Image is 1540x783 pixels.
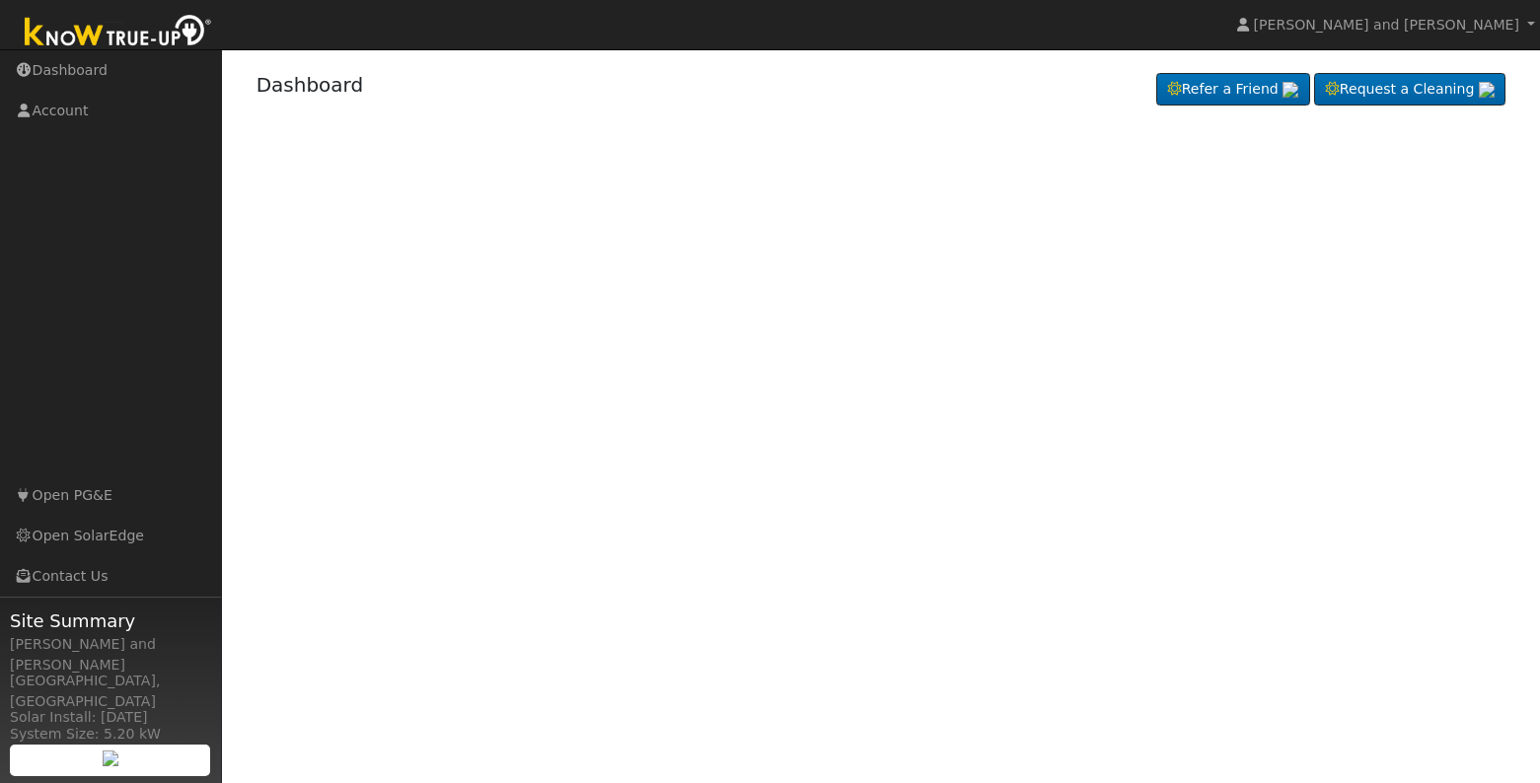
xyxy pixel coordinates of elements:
[1156,73,1310,107] a: Refer a Friend
[10,607,211,634] span: Site Summary
[1283,82,1298,98] img: retrieve
[15,11,222,55] img: Know True-Up
[1254,17,1519,33] span: [PERSON_NAME] and [PERSON_NAME]
[257,73,364,97] a: Dashboard
[1479,82,1495,98] img: retrieve
[10,707,211,728] div: Solar Install: [DATE]
[10,724,211,745] div: System Size: 5.20 kW
[1314,73,1505,107] a: Request a Cleaning
[10,671,211,712] div: [GEOGRAPHIC_DATA], [GEOGRAPHIC_DATA]
[10,634,211,676] div: [PERSON_NAME] and [PERSON_NAME]
[103,750,118,766] img: retrieve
